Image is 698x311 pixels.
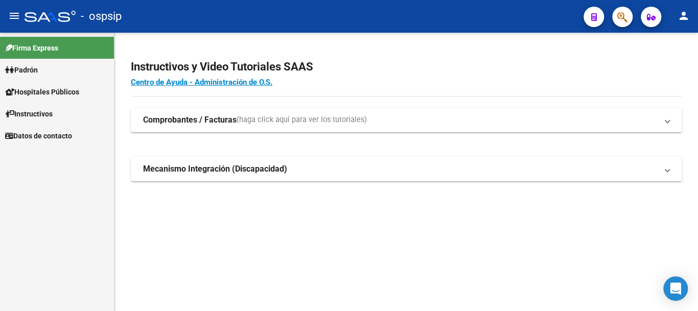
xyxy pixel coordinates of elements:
[143,114,237,126] strong: Comprobantes / Facturas
[5,64,38,76] span: Padrón
[131,57,682,77] h2: Instructivos y Video Tutoriales SAAS
[678,10,690,22] mat-icon: person
[237,114,367,126] span: (haga click aquí para ver los tutoriales)
[143,163,287,175] strong: Mecanismo Integración (Discapacidad)
[131,157,682,181] mat-expansion-panel-header: Mecanismo Integración (Discapacidad)
[663,276,688,301] div: Open Intercom Messenger
[5,108,53,119] span: Instructivos
[131,108,682,132] mat-expansion-panel-header: Comprobantes / Facturas(haga click aquí para ver los tutoriales)
[81,5,122,28] span: - ospsip
[131,78,272,87] a: Centro de Ayuda - Administración de O.S.
[5,130,72,141] span: Datos de contacto
[5,42,58,54] span: Firma Express
[8,10,20,22] mat-icon: menu
[5,86,79,98] span: Hospitales Públicos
